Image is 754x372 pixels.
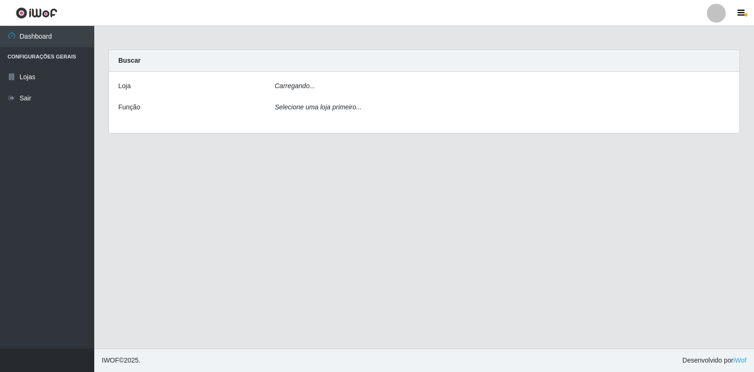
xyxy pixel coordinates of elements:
[682,355,746,365] span: Desenvolvido por
[275,103,361,111] i: Selecione uma loja primeiro...
[733,356,746,364] a: iWof
[102,355,140,365] span: © 2025 .
[118,102,140,112] label: Função
[275,82,315,90] i: Carregando...
[118,81,131,91] label: Loja
[118,57,140,64] strong: Buscar
[16,7,57,19] img: CoreUI Logo
[102,356,119,364] span: IWOF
